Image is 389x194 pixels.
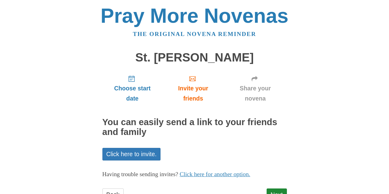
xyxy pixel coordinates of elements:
[102,51,287,64] h1: St. [PERSON_NAME]
[162,70,224,107] a: Invite your friends
[230,83,281,104] span: Share your novena
[133,31,256,37] a: The original novena reminder
[102,117,287,137] h2: You can easily send a link to your friends and family
[102,70,163,107] a: Choose start date
[101,4,288,27] a: Pray More Novenas
[224,70,287,107] a: Share your novena
[102,171,178,177] span: Having trouble sending invites?
[109,83,157,104] span: Choose start date
[102,148,161,160] a: Click here to invite.
[180,171,250,177] a: Click here for another option.
[169,83,217,104] span: Invite your friends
